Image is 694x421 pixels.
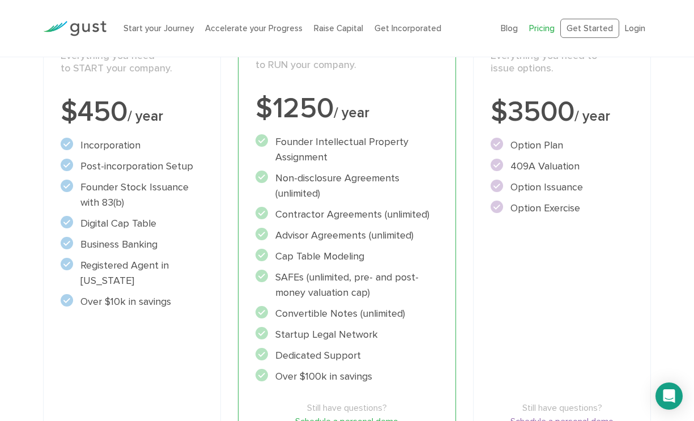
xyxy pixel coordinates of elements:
li: Business Banking [61,237,203,252]
li: Option Exercise [491,201,633,216]
p: Everything you need to START your company. [61,50,203,75]
li: Post-incorporation Setup [61,159,203,174]
li: Non-disclosure Agreements (unlimited) [256,171,439,201]
li: Over $100k in savings [256,369,439,384]
li: Convertible Notes (unlimited) [256,306,439,321]
a: Get Incorporated [374,23,441,33]
li: Startup Legal Network [256,327,439,342]
li: 409A Valuation [491,159,633,174]
p: Everything you need to issue options. [491,50,633,75]
li: Digital Cap Table [61,216,203,231]
img: Gust Logo [43,21,107,36]
li: Registered Agent in [US_STATE] [61,258,203,288]
span: / year [334,104,369,121]
div: $450 [61,98,203,126]
span: Still have questions? [256,401,439,415]
div: $1250 [256,95,439,123]
a: Accelerate your Progress [205,23,303,33]
li: Option Plan [491,138,633,153]
span: / year [127,108,163,125]
p: Everything you need to RUN your company. [256,46,439,72]
span: Still have questions? [491,401,633,415]
li: Contractor Agreements (unlimited) [256,207,439,222]
li: SAFEs (unlimited, pre- and post-money valuation cap) [256,270,439,300]
li: Founder Stock Issuance with 83(b) [61,180,203,210]
a: Pricing [529,23,555,33]
li: Cap Table Modeling [256,249,439,264]
div: $3500 [491,98,633,126]
li: Incorporation [61,138,203,153]
a: Login [625,23,645,33]
div: Open Intercom Messenger [655,382,683,410]
li: Founder Intellectual Property Assignment [256,134,439,165]
a: Blog [501,23,518,33]
a: Start your Journey [124,23,194,33]
span: / year [574,108,610,125]
li: Over $10k in savings [61,294,203,309]
li: Option Issuance [491,180,633,195]
a: Raise Capital [314,23,363,33]
li: Advisor Agreements (unlimited) [256,228,439,243]
li: Dedicated Support [256,348,439,363]
a: Get Started [560,19,619,39]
